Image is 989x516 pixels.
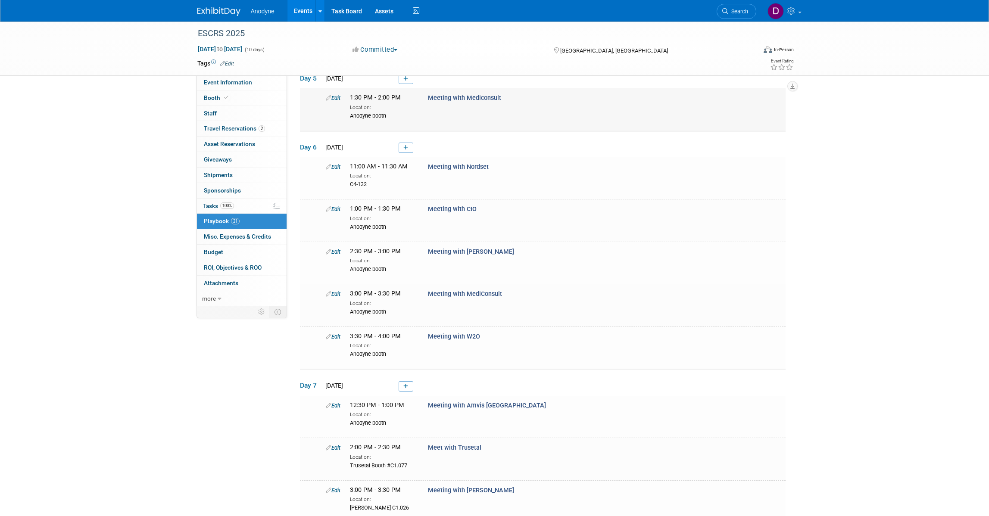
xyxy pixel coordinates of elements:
[197,183,287,198] a: Sponsorships
[326,487,340,494] a: Edit
[326,95,340,101] a: Edit
[197,106,287,121] a: Staff
[323,144,343,151] span: [DATE]
[197,168,287,183] a: Shipments
[204,187,241,194] span: Sponsorships
[350,503,415,512] div: [PERSON_NAME] C1.026
[197,229,287,244] a: Misc. Expenses & Credits
[770,59,793,63] div: Event Rating
[323,75,343,82] span: [DATE]
[350,307,415,316] div: Anodyne booth
[428,333,480,340] span: Meeting with W2O
[428,444,481,451] span: Meet with Trusetal
[204,264,262,271] span: ROI, Objectives & ROO
[300,143,321,152] span: Day 6
[326,333,340,340] a: Edit
[203,202,234,209] span: Tasks
[216,46,224,53] span: to
[767,3,784,19] img: Dawn Jozwiak
[197,90,287,106] a: Booth
[774,47,794,53] div: In-Person
[350,205,401,212] span: 1:00 PM - 1:30 PM
[197,45,243,53] span: [DATE] [DATE]
[326,164,340,170] a: Edit
[195,26,743,41] div: ESCRS 2025
[204,125,265,132] span: Travel Reservations
[428,402,546,409] span: Meeting with Amvis [GEOGRAPHIC_DATA]
[204,233,271,240] span: Misc. Expenses & Credits
[350,264,415,273] div: Anodyne booth
[197,59,234,68] td: Tags
[428,205,477,213] span: Meeting with CIO
[350,171,415,180] div: Location:
[326,206,340,212] a: Edit
[326,445,340,451] a: Edit
[326,249,340,255] a: Edit
[204,171,233,178] span: Shipments
[350,341,415,349] div: Location:
[350,298,415,307] div: Location:
[350,290,401,297] span: 3:00 PM - 3:30 PM
[204,280,238,286] span: Attachments
[202,295,216,302] span: more
[728,8,748,15] span: Search
[269,306,287,317] td: Toggle Event Tabs
[197,7,240,16] img: ExhibitDay
[197,291,287,306] a: more
[204,156,232,163] span: Giveaways
[350,494,415,503] div: Location:
[323,382,343,389] span: [DATE]
[204,110,217,117] span: Staff
[350,401,404,409] span: 12:30 PM - 1:00 PM
[350,256,415,264] div: Location:
[428,163,489,171] span: Meeting with Nordset
[259,125,265,132] span: 2
[428,487,514,494] span: Meeting with [PERSON_NAME]
[204,249,223,255] span: Budget
[197,260,287,275] a: ROI, Objectives & ROO
[349,45,401,54] button: Committed
[197,121,287,136] a: Travel Reservations2
[350,111,415,120] div: Anodyne booth
[254,306,269,317] td: Personalize Event Tab Strip
[197,137,287,152] a: Asset Reservations
[350,452,415,461] div: Location:
[350,214,415,222] div: Location:
[350,486,401,494] span: 3:00 PM - 3:30 PM
[350,180,415,188] div: C4-132
[350,222,415,231] div: Anodyne booth
[705,45,794,58] div: Event Format
[428,94,501,102] span: Meeting with Mediconsult
[204,218,240,224] span: Playbook
[204,94,230,101] span: Booth
[251,8,275,15] span: Anodyne
[220,202,234,209] span: 100%
[220,61,234,67] a: Edit
[204,79,252,86] span: Event Information
[350,248,401,255] span: 2:30 PM - 3:00 PM
[350,163,408,170] span: 11:00 AM - 11:30 AM
[350,418,415,427] div: Anodyne booth
[197,152,287,167] a: Giveaways
[428,248,514,255] span: Meeting with [PERSON_NAME]
[326,402,340,409] a: Edit
[350,444,401,451] span: 2:00 PM - 2:30 PM
[224,95,228,100] i: Booth reservation complete
[197,199,287,214] a: Tasks100%
[350,461,415,469] div: Trusetal Booth #C1.077
[428,290,502,298] span: Meeting with MediConsult
[764,46,772,53] img: Format-Inperson.png
[231,218,240,224] span: 21
[350,333,401,340] span: 3:30 PM - 4:00 PM
[350,410,415,418] div: Location:
[244,47,265,53] span: (10 days)
[204,140,255,147] span: Asset Reservations
[350,349,415,358] div: Anodyne booth
[197,75,287,90] a: Event Information
[350,94,401,101] span: 1:30 PM - 2:00 PM
[560,47,668,54] span: [GEOGRAPHIC_DATA], [GEOGRAPHIC_DATA]
[300,381,321,390] span: Day 7
[326,291,340,297] a: Edit
[197,214,287,229] a: Playbook21
[717,4,756,19] a: Search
